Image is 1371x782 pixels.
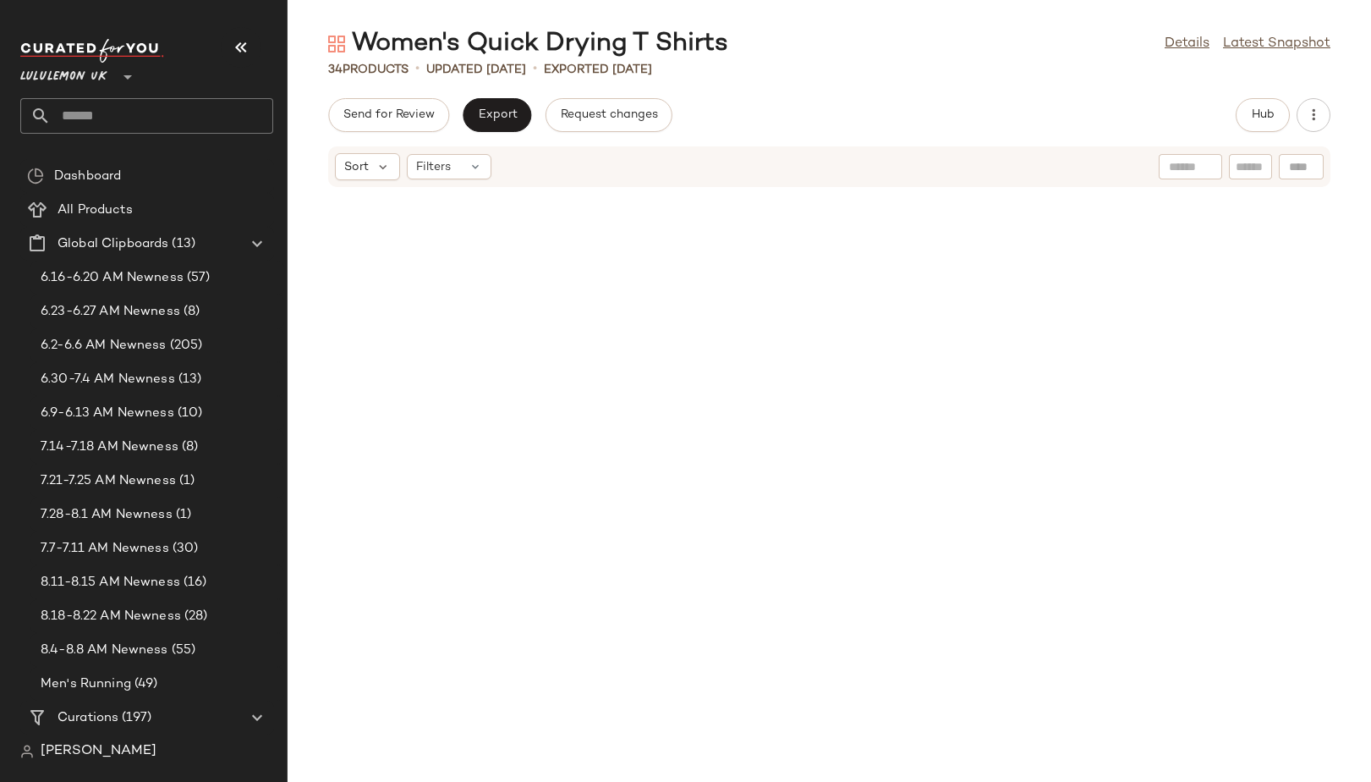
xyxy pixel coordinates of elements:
[41,675,131,694] span: Men's Running
[41,573,180,592] span: 8.11-8.15 AM Newness
[41,741,156,762] span: [PERSON_NAME]
[1251,108,1275,122] span: Hub
[463,98,531,132] button: Export
[20,39,164,63] img: cfy_white_logo.C9jOOHJF.svg
[1165,34,1209,54] a: Details
[41,370,175,389] span: 6.30-7.4 AM Newness
[58,708,118,728] span: Curations
[41,641,168,660] span: 8.4-8.8 AM Newness
[173,505,191,525] span: (1)
[178,438,198,457] span: (8)
[41,268,184,288] span: 6.16-6.20 AM Newness
[184,268,211,288] span: (57)
[168,234,195,254] span: (13)
[168,641,196,660] span: (55)
[41,607,181,626] span: 8.18-8.22 AM Newness
[328,27,728,61] div: Women's Quick Drying T Shirts
[41,471,176,491] span: 7.21-7.25 AM Newness
[328,36,345,52] img: svg%3e
[344,158,369,176] span: Sort
[27,168,44,184] img: svg%3e
[20,58,107,88] span: Lululemon UK
[41,539,169,559] span: 7.7-7.11 AM Newness
[328,61,409,79] div: Products
[20,745,34,758] img: svg%3e
[426,61,526,79] p: updated [DATE]
[416,158,451,176] span: Filters
[328,63,343,76] span: 34
[41,438,178,457] span: 7.14-7.18 AM Newness
[58,201,133,220] span: All Products
[41,505,173,525] span: 7.28-8.1 AM Newness
[477,108,517,122] span: Export
[41,302,180,322] span: 6.23-6.27 AM Newness
[41,336,167,355] span: 6.2-6.6 AM Newness
[118,708,151,728] span: (197)
[131,675,158,694] span: (49)
[546,98,672,132] button: Request changes
[560,108,658,122] span: Request changes
[176,471,195,491] span: (1)
[181,607,208,626] span: (28)
[1236,98,1290,132] button: Hub
[544,61,652,79] p: Exported [DATE]
[41,404,174,423] span: 6.9-6.13 AM Newness
[58,234,168,254] span: Global Clipboards
[180,302,200,322] span: (8)
[169,539,199,559] span: (30)
[174,404,203,423] span: (10)
[167,336,203,355] span: (205)
[175,370,202,389] span: (13)
[343,108,435,122] span: Send for Review
[180,573,207,592] span: (16)
[54,167,121,186] span: Dashboard
[533,59,537,80] span: •
[1223,34,1330,54] a: Latest Snapshot
[415,59,420,80] span: •
[328,98,449,132] button: Send for Review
